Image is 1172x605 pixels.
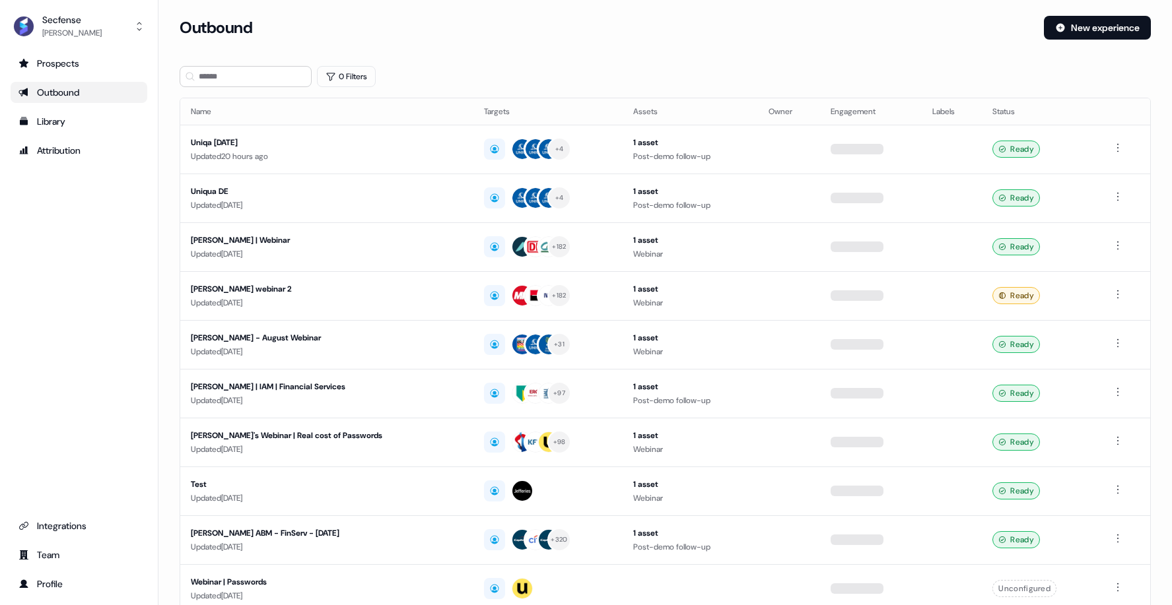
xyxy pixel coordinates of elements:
[191,478,463,491] div: Test
[42,26,102,40] div: [PERSON_NAME]
[11,140,147,161] a: Go to attribution
[191,247,463,261] div: Updated [DATE]
[11,544,147,565] a: Go to team
[555,143,564,155] div: + 4
[1010,533,1034,546] span: Ready
[191,540,463,554] div: Updated [DATE]
[922,98,982,125] th: Labels
[998,582,1051,595] span: Unconfigured
[552,241,566,253] div: + 182
[623,98,758,125] th: Assets
[633,331,747,344] div: 1 asset
[18,548,139,561] div: Team
[191,234,463,247] div: [PERSON_NAME] | Webinar
[633,526,747,540] div: 1 asset
[1010,191,1034,205] span: Ready
[473,98,623,125] th: Targets
[11,11,147,42] button: Secfense[PERSON_NAME]
[555,192,564,204] div: + 4
[11,573,147,594] a: Go to profile
[191,185,463,198] div: Uniqua DE
[633,150,747,163] div: Post-demo follow-up
[191,296,463,309] div: Updated [DATE]
[11,515,147,536] a: Go to integrations
[1010,484,1034,497] span: Ready
[191,492,463,505] div: Updated [DATE]
[633,492,747,505] div: Webinar
[191,331,463,344] div: [PERSON_NAME] - August Webinar
[18,115,139,128] div: Library
[633,345,747,358] div: Webinar
[982,98,1099,125] th: Status
[1010,338,1034,351] span: Ready
[552,290,566,302] div: + 182
[1044,16,1151,40] button: New experience
[191,345,463,358] div: Updated [DATE]
[758,98,820,125] th: Owner
[191,380,463,393] div: [PERSON_NAME] | IAM | Financial Services
[191,150,463,163] div: Updated 20 hours ago
[553,436,566,448] div: + 98
[18,577,139,590] div: Profile
[317,66,376,87] button: 0 Filters
[42,13,102,26] div: Secfense
[191,526,463,540] div: [PERSON_NAME] ABM - FinServ - [DATE]
[633,429,747,442] div: 1 asset
[11,111,147,132] a: Go to templates
[18,86,139,99] div: Outbound
[1010,240,1034,253] span: Ready
[180,98,473,125] th: Name
[553,387,565,399] div: + 97
[633,394,747,407] div: Post-demo follow-up
[18,144,139,157] div: Attribution
[191,443,463,456] div: Updated [DATE]
[191,575,463,589] div: Webinar | Passwords
[633,234,747,247] div: 1 asset
[11,82,147,103] a: Go to outbound experience
[191,429,463,442] div: [PERSON_NAME]'s Webinar | Real cost of Passwords
[191,282,463,296] div: [PERSON_NAME] webinar 2
[1010,143,1034,156] span: Ready
[633,478,747,491] div: 1 asset
[633,540,747,554] div: Post-demo follow-up
[1010,435,1034,449] span: Ready
[633,380,747,393] div: 1 asset
[18,57,139,70] div: Prospects
[191,589,463,602] div: Updated [DATE]
[633,296,747,309] div: Webinar
[633,282,747,296] div: 1 asset
[633,136,747,149] div: 1 asset
[18,519,139,532] div: Integrations
[1010,289,1034,302] span: Ready
[191,136,463,149] div: Uniqa [DATE]
[551,534,567,546] div: + 320
[633,247,747,261] div: Webinar
[191,199,463,212] div: Updated [DATE]
[820,98,922,125] th: Engagement
[1010,387,1034,400] span: Ready
[633,199,747,212] div: Post-demo follow-up
[554,338,565,350] div: + 31
[180,18,252,38] h3: Outbound
[633,443,747,456] div: Webinar
[633,185,747,198] div: 1 asset
[11,53,147,74] a: Go to prospects
[191,394,463,407] div: Updated [DATE]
